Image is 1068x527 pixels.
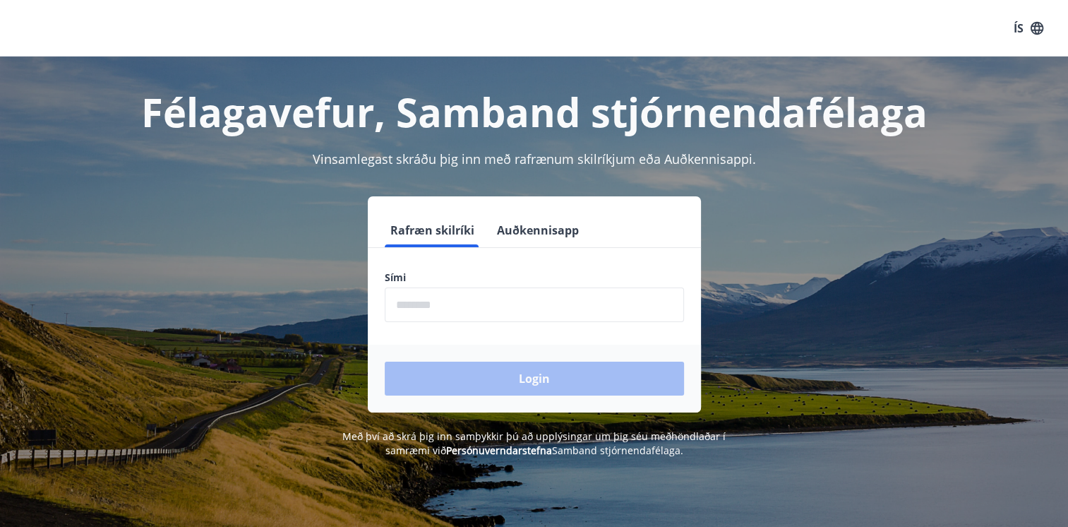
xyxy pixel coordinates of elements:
a: Persónuverndarstefna [446,444,552,457]
span: Vinsamlegast skráðu þig inn með rafrænum skilríkjum eða Auðkennisappi. [313,150,756,167]
span: Með því að skrá þig inn samþykkir þú að upplýsingar um þig séu meðhöndlaðar í samræmi við Samband... [342,430,726,457]
button: Rafræn skilríki [385,213,480,247]
label: Sími [385,271,684,285]
button: Auðkennisapp [491,213,584,247]
h1: Félagavefur, Samband stjórnendafélaga [43,85,1026,138]
button: ÍS [1006,16,1051,41]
